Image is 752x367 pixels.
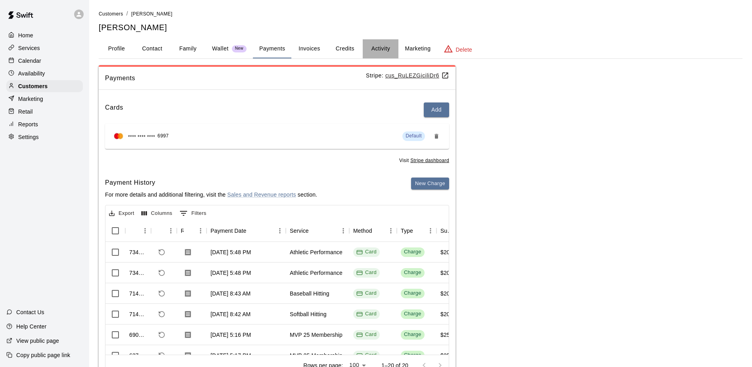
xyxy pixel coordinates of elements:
[18,82,48,90] p: Customers
[430,130,443,143] button: Remove
[6,80,83,92] a: Customers
[410,158,449,163] u: Stripe dashboard
[253,39,291,58] button: Payments
[16,337,59,345] p: View public page
[181,245,195,259] button: Download Receipt
[99,39,134,58] button: Profile
[440,310,458,318] div: $20.00
[366,71,449,80] p: Stripe:
[18,120,38,128] p: Reports
[210,290,251,297] div: Jul 23, 2025, 8:43 AM
[107,207,136,220] button: Export
[155,287,168,300] span: Refund payment
[181,266,195,280] button: Download Receipt
[232,46,247,51] span: New
[290,220,309,242] div: Service
[18,95,43,103] p: Marketing
[155,266,168,280] span: Refund payment
[18,70,45,77] p: Availability
[178,207,209,220] button: Show filters
[6,118,83,130] a: Reports
[129,310,147,318] div: 714618
[18,108,33,116] p: Retail
[349,220,397,242] div: Method
[399,157,449,165] span: Visit
[290,269,343,277] div: Athletic Performance
[363,39,398,58] button: Activity
[6,29,83,41] div: Home
[129,248,147,256] div: 734917
[129,331,147,339] div: 690055
[6,55,83,67] div: Calendar
[440,290,458,297] div: $20.00
[129,269,147,277] div: 734915
[425,225,436,237] button: Menu
[155,225,166,236] button: Sort
[181,307,195,321] button: Download Receipt
[111,132,126,140] img: Credit card brand logo
[157,132,168,140] span: 6997
[290,352,343,359] div: MVP 25 Membership
[385,72,449,79] a: cus_RuLEZGiciliDr6
[456,46,472,54] p: Delete
[16,308,44,316] p: Contact Us
[125,220,151,242] div: Id
[356,290,377,297] div: Card
[6,131,83,143] a: Settings
[195,225,207,237] button: Menu
[18,44,40,52] p: Services
[18,133,39,141] p: Settings
[151,220,177,242] div: Refund
[327,39,363,58] button: Credits
[210,310,251,318] div: Jul 23, 2025, 8:42 AM
[404,269,421,276] div: Charge
[99,11,123,17] span: Customers
[99,10,123,17] a: Customers
[181,328,195,342] button: Download Receipt
[6,93,83,105] a: Marketing
[181,348,195,363] button: Download Receipt
[398,39,437,58] button: Marketing
[181,220,184,242] div: Receipt
[353,220,372,242] div: Method
[6,42,83,54] a: Services
[6,106,83,118] div: Retail
[139,225,151,237] button: Menu
[404,331,421,338] div: Charge
[210,248,251,256] div: Aug 3, 2025, 5:48 PM
[129,352,147,359] div: 637781
[207,220,286,242] div: Payment Date
[210,331,251,339] div: Jul 8, 2025, 5:16 PM
[385,225,397,237] button: Menu
[105,73,366,83] span: Payments
[406,133,422,139] span: Default
[372,225,383,236] button: Sort
[337,225,349,237] button: Menu
[440,220,453,242] div: Subtotal
[356,331,377,338] div: Card
[181,286,195,301] button: Download Receipt
[105,178,317,188] h6: Payment History
[210,220,247,242] div: Payment Date
[401,220,413,242] div: Type
[286,220,349,242] div: Service
[6,68,83,79] div: Availability
[140,207,174,220] button: Select columns
[440,352,458,359] div: $25.00
[274,225,286,237] button: Menu
[290,331,343,339] div: MVP 25 Membership
[356,352,377,359] div: Card
[356,248,377,256] div: Card
[424,102,449,117] button: Add
[227,191,296,198] a: Sales and Revenue reports
[16,323,46,330] p: Help Center
[18,31,33,39] p: Home
[105,191,317,199] p: For more details and additional filtering, visit the section.
[134,39,170,58] button: Contact
[184,225,195,236] button: Sort
[309,225,320,236] button: Sort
